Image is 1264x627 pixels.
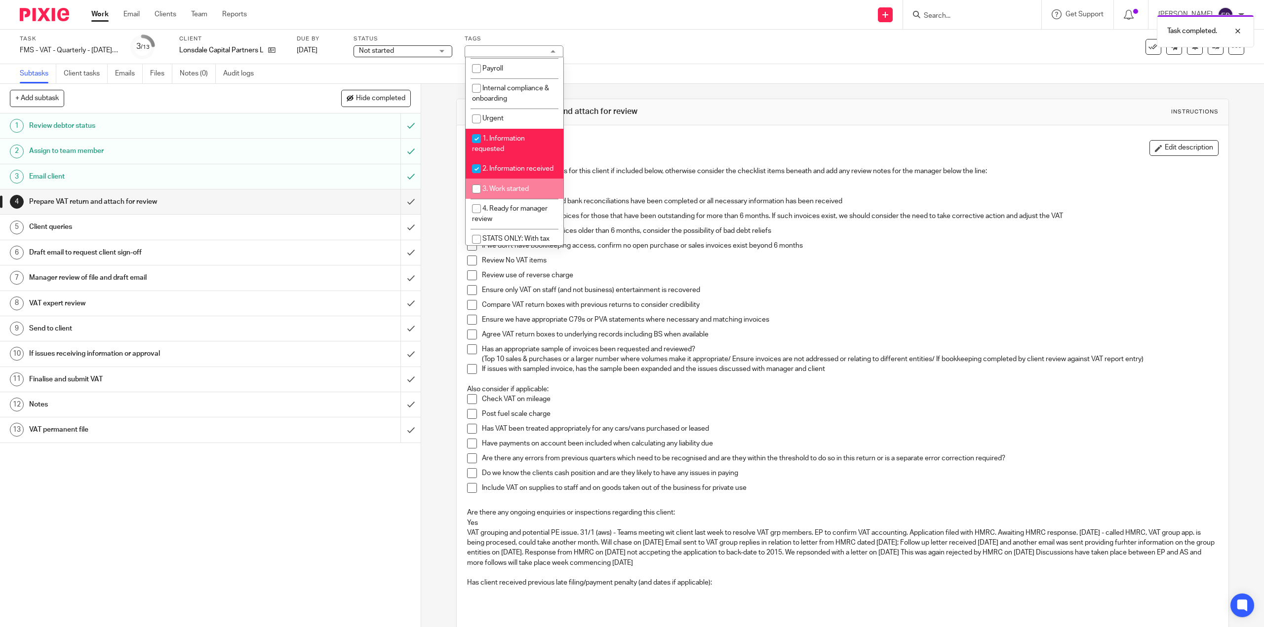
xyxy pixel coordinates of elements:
p: Please refer to the VAT specifics for this client if included below, otherwise consider the check... [467,166,1218,176]
span: Internal compliance & onboarding [472,85,549,102]
button: + Add subtask [10,90,64,107]
p: Agree VAT return boxes to underlying records including BS when available [482,330,1218,339]
span: 3. Work started [482,185,529,192]
div: 9 [10,322,24,335]
h1: VAT expert review [29,296,270,311]
img: svg%3E [1218,7,1233,23]
span: [DATE] [297,47,317,54]
span: Not started [359,47,394,54]
h1: VAT permanent file [29,422,270,437]
div: 2 [10,145,24,158]
p: Has an appropriate sample of invoices been requested and reviewed? [482,344,1218,354]
h1: Email client [29,169,270,184]
span: 2. Information received [482,165,553,172]
h1: If issues receiving information or approval [29,346,270,361]
div: 11 [10,372,24,386]
label: Tags [465,35,563,43]
p: (Top 10 sales & purchases or a larger number where volumes make it appropriate/ Ensure invoices a... [482,354,1218,364]
p: If we don't have bookkeeping access, confirm no open purchase or sales invoices exist beyond 6 mo... [482,241,1218,251]
span: Payroll [482,65,503,72]
div: 12 [10,398,24,411]
div: 3 [10,170,24,184]
p: Yes [467,518,1218,528]
p: Review No VAT items [482,256,1218,265]
button: Hide completed [341,90,411,107]
span: 4. Ready for manager review [472,205,548,222]
span: Hide completed [356,95,405,103]
p: Equally, for open sales invoices older than 6 months, consider the possibility of bad debt reliefs [482,226,1218,236]
a: Reports [222,9,247,19]
p: Lonsdale Capital Partners LLP [179,45,263,55]
div: 1 [10,119,24,133]
p: Are there any ongoing enquiries or inspections regarding this client: [467,508,1218,517]
p: Do we know the clients cash position and are they likely to have any issues in paying [482,468,1218,478]
p: Include VAT on supplies to staff and on goods taken out of the business for private use [482,483,1218,493]
label: Status [354,35,452,43]
p: Task completed. [1167,26,1217,36]
h1: Prepare VAT return and attach for review [29,194,270,209]
a: Client tasks [64,64,108,83]
p: Has client received previous late filing/payment penalty (and dates if applicable): [467,578,1218,588]
label: Due by [297,35,341,43]
a: Notes (0) [180,64,216,83]
a: Team [191,9,207,19]
div: 6 [10,246,24,259]
p: Compare VAT return boxes with previous returns to consider credibility [482,300,1218,310]
h1: Manager review of file and draft email [29,270,270,285]
p: Post fuel scale charge [482,409,1218,419]
div: FMS - VAT - Quarterly - May - July, 2025 [20,45,118,55]
p: Also consider if applicable: [467,384,1218,394]
p: Ensure all bookkeeping and bank reconciliations have been completed or all necessary information ... [482,196,1218,206]
p: If issues with sampled invoice, has the sample been expanded and the issues discussed with manage... [482,364,1218,374]
h1: Client queries [29,220,270,234]
div: 7 [10,271,24,285]
p: Review use of reverse charge [482,270,1218,280]
a: Clients [155,9,176,19]
h1: Prepare VAT return and attach for review [488,107,864,117]
a: Work [91,9,109,19]
div: 13 [10,423,24,437]
span: STATS ONLY: With tax [482,235,550,242]
p: Ensure we have appropriate C79s or PVA statements where necessary and matching invoices [482,315,1218,325]
h1: Draft email to request client sign-off [29,245,270,260]
label: Client [179,35,284,43]
h1: Review debtor status [29,118,270,133]
p: Ensure only VAT on staff (and not business) entertainment is recovered [482,285,1218,295]
span: 1. Information requested [472,135,525,152]
a: Email [123,9,140,19]
button: Edit description [1149,140,1219,156]
div: 5 [10,221,24,234]
div: 4 [10,195,24,209]
h1: Notes [29,397,270,412]
div: 8 [10,296,24,310]
p: Have payments on account been included when calculating any liability due [482,439,1218,448]
a: Emails [115,64,143,83]
p: Check VAT on mileage [482,394,1218,404]
h1: Assign to team member [29,144,270,158]
h1: Send to client [29,321,270,336]
a: Files [150,64,172,83]
a: Audit logs [223,64,261,83]
div: 3 [136,41,150,52]
a: Subtasks [20,64,56,83]
span: Urgent [482,115,504,122]
p: Are there any errors from previous quarters which need to be recognised and are they within the t... [482,453,1218,463]
small: /13 [141,44,150,50]
p: VAT grouping and potential PE issue. 31/1 (aws) - Teams meeting wit client last week to resolve V... [467,528,1218,568]
img: Pixie [20,8,69,21]
label: Task [20,35,118,43]
p: Has VAT been treated appropriately for any cars/vans purchased or leased [482,424,1218,434]
div: Instructions [1171,108,1219,116]
p: Review open purchase invoices for those that have been outstanding for more than 6 months. If suc... [482,211,1218,221]
div: 10 [10,347,24,361]
div: FMS - VAT - Quarterly - [DATE] - [DATE] [20,45,118,55]
h1: Finalise and submit VAT [29,372,270,387]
